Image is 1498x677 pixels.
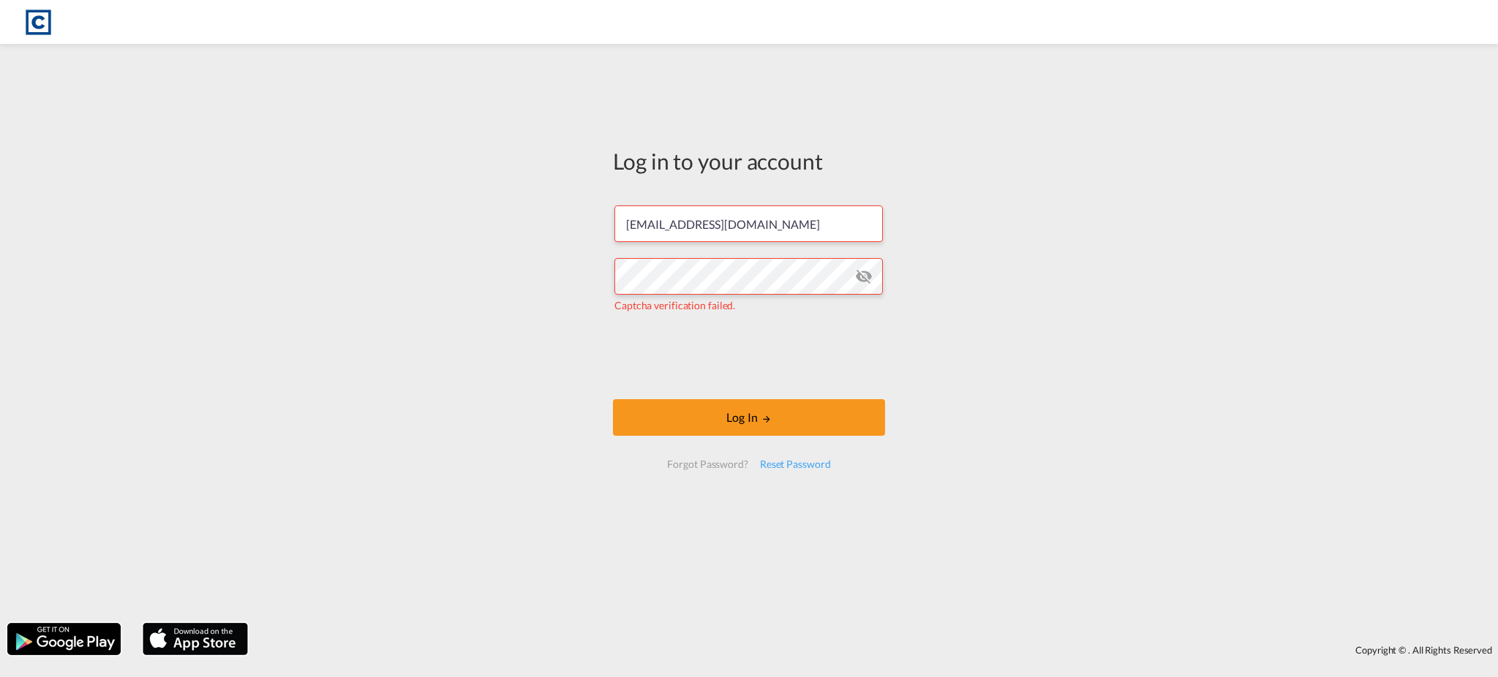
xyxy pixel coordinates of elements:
[613,399,885,436] button: LOGIN
[22,6,55,39] img: 1fdb9190129311efbfaf67cbb4249bed.jpeg
[638,328,860,385] iframe: reCAPTCHA
[141,621,249,657] img: apple.png
[614,299,735,311] span: Captcha verification failed.
[6,621,122,657] img: google.png
[255,638,1498,662] div: Copyright © . All Rights Reserved
[855,268,873,285] md-icon: icon-eye-off
[754,451,837,477] div: Reset Password
[614,205,883,242] input: Enter email/phone number
[613,145,885,176] div: Log in to your account
[661,451,753,477] div: Forgot Password?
